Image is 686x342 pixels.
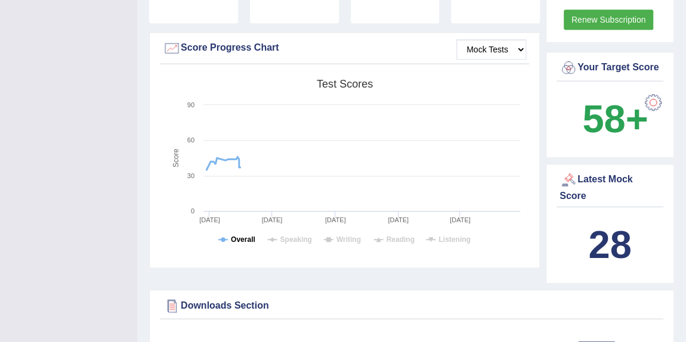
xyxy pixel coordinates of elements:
[187,172,194,179] text: 30
[262,216,283,223] tspan: [DATE]
[187,136,194,144] text: 60
[191,207,194,214] text: 0
[231,235,255,244] tspan: Overall
[317,78,373,90] tspan: Test scores
[325,216,346,223] tspan: [DATE]
[387,235,415,244] tspan: Reading
[560,59,660,77] div: Your Target Score
[450,216,471,223] tspan: [DATE]
[280,235,311,244] tspan: Speaking
[336,235,361,244] tspan: Writing
[564,10,654,30] a: Renew Subscription
[582,97,648,141] b: 58+
[163,297,660,315] div: Downloads Section
[438,235,470,244] tspan: Listening
[388,216,409,223] tspan: [DATE]
[163,39,526,57] div: Score Progress Chart
[560,171,660,203] div: Latest Mock Score
[588,223,631,266] b: 28
[199,216,220,223] tspan: [DATE]
[172,148,180,167] tspan: Score
[187,101,194,108] text: 90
